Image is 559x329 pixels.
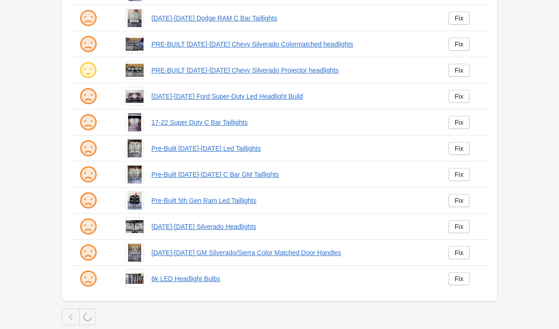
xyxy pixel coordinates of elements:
a: [DATE]-[DATE] Ford Super-Duty Led Headlight Build [151,92,434,101]
a: [DATE]-[DATE] GM Silverado/Sierra Color Matched Door Handles [151,248,434,257]
img: ok.png [79,61,97,80]
img: sad.png [79,217,97,236]
a: Fix [449,38,470,51]
a: Fix [449,246,470,259]
img: sad.png [79,243,97,262]
img: sad.png [79,35,97,54]
div: Fix [455,14,464,22]
img: sad.png [79,139,97,158]
div: Fix [455,249,464,256]
div: Fix [455,197,464,204]
div: Fix [455,93,464,100]
a: Pre-Built [DATE]-[DATE] C Bar GM Taillights [151,170,434,179]
a: Fix [449,116,470,129]
img: sad.png [79,269,97,288]
img: sad.png [79,191,97,210]
a: Pre-Built 5th Gen Ram Led Taillights [151,196,434,205]
a: Fix [449,142,470,155]
img: sad.png [79,113,97,132]
div: Fix [455,223,464,230]
a: Fix [449,64,470,77]
img: sad.png [79,87,97,106]
div: Fix [455,40,464,48]
a: Fix [449,272,470,285]
a: [DATE]-[DATE] Silverado Headlights [151,222,434,231]
a: PRE-BUILT [DATE]-[DATE] Chevy Silverado Colormatched headlights [151,40,434,49]
a: Fix [449,220,470,233]
a: [DATE]-[DATE] Dodge RAM C Bar Taillights [151,13,434,23]
div: Fix [455,171,464,178]
div: Fix [455,145,464,152]
div: Fix [455,275,464,282]
img: sad.png [79,165,97,184]
a: Fix [449,90,470,103]
a: Fix [449,168,470,181]
div: Fix [455,67,464,74]
a: Fix [449,194,470,207]
a: 17-22 Super Duty C Bar Taillights [151,118,434,127]
div: Fix [455,119,464,126]
img: sad.png [79,9,97,27]
a: 6k LED Headlight Bulbs [151,274,434,283]
a: Pre-Built [DATE]-[DATE] Led Taillights [151,144,434,153]
a: PRE-BUILT [DATE]-[DATE] Chevy Silverado Projector headlights [151,66,434,75]
a: Fix [449,12,470,25]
